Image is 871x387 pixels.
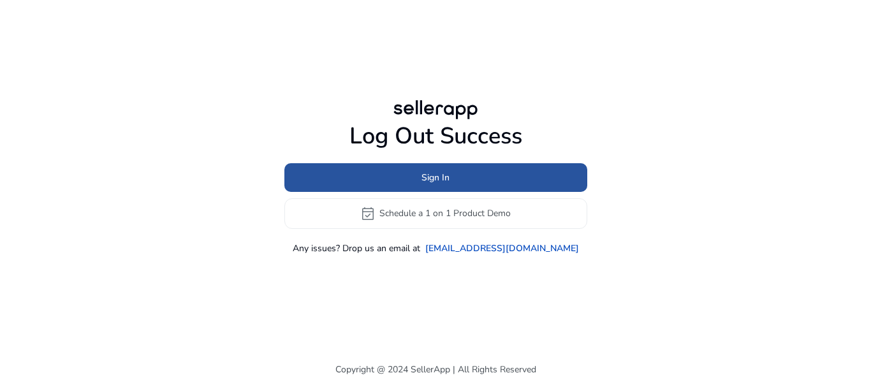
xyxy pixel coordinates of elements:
button: event_availableSchedule a 1 on 1 Product Demo [284,198,587,229]
p: Any issues? Drop us an email at [293,242,420,255]
span: event_available [360,206,376,221]
h1: Log Out Success [284,122,587,150]
button: Sign In [284,163,587,192]
a: [EMAIL_ADDRESS][DOMAIN_NAME] [425,242,579,255]
span: Sign In [421,171,450,184]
